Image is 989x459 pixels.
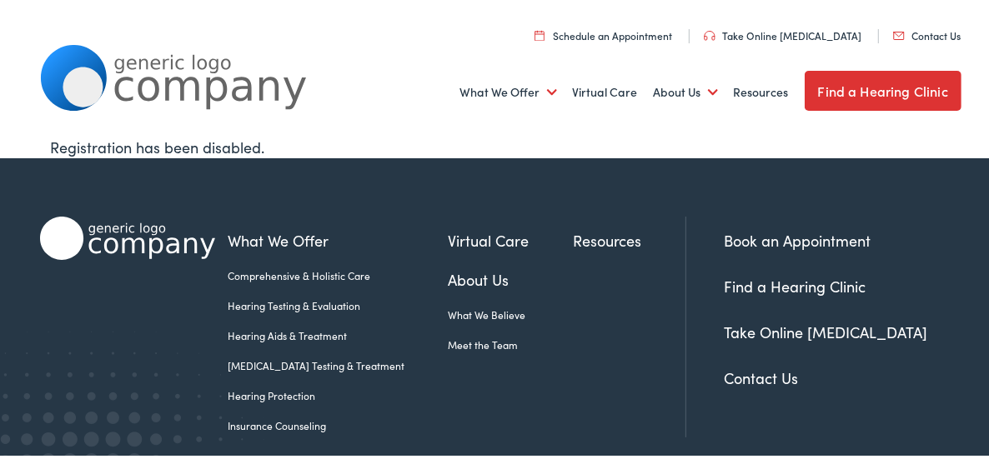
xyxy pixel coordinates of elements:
a: Comprehensive & Holistic Care [228,266,448,281]
div: Registration has been disabled. [50,133,951,156]
img: utility icon [704,28,715,38]
a: Hearing Protection [228,386,448,401]
a: About Us [448,266,572,288]
img: Alpaca Audiology [40,214,215,257]
img: utility icon [893,29,905,37]
a: Find a Hearing Clinic [724,273,866,294]
a: Schedule an Appointment [535,26,672,40]
a: About Us [654,59,718,121]
a: Virtual Care [448,227,572,249]
a: Take Online [MEDICAL_DATA] [704,26,861,40]
a: What We Offer [460,59,557,121]
a: What We Offer [228,227,448,249]
a: [MEDICAL_DATA] Testing & Treatment [228,356,448,371]
a: Take Online [MEDICAL_DATA] [724,319,927,340]
img: utility icon [535,27,545,38]
a: Find a Hearing Clinic [805,68,961,108]
a: Virtual Care [573,59,638,121]
a: Book an Appointment [724,227,871,248]
a: Hearing Testing & Evaluation [228,296,448,311]
a: Contact Us [893,26,961,40]
a: Contact Us [724,365,798,386]
a: Resources [573,227,685,249]
a: Resources [734,59,789,121]
a: What We Believe [448,305,572,320]
a: Insurance Counseling [228,416,448,431]
a: Meet the Team [448,335,572,350]
a: Hearing Aids & Treatment [228,326,448,341]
